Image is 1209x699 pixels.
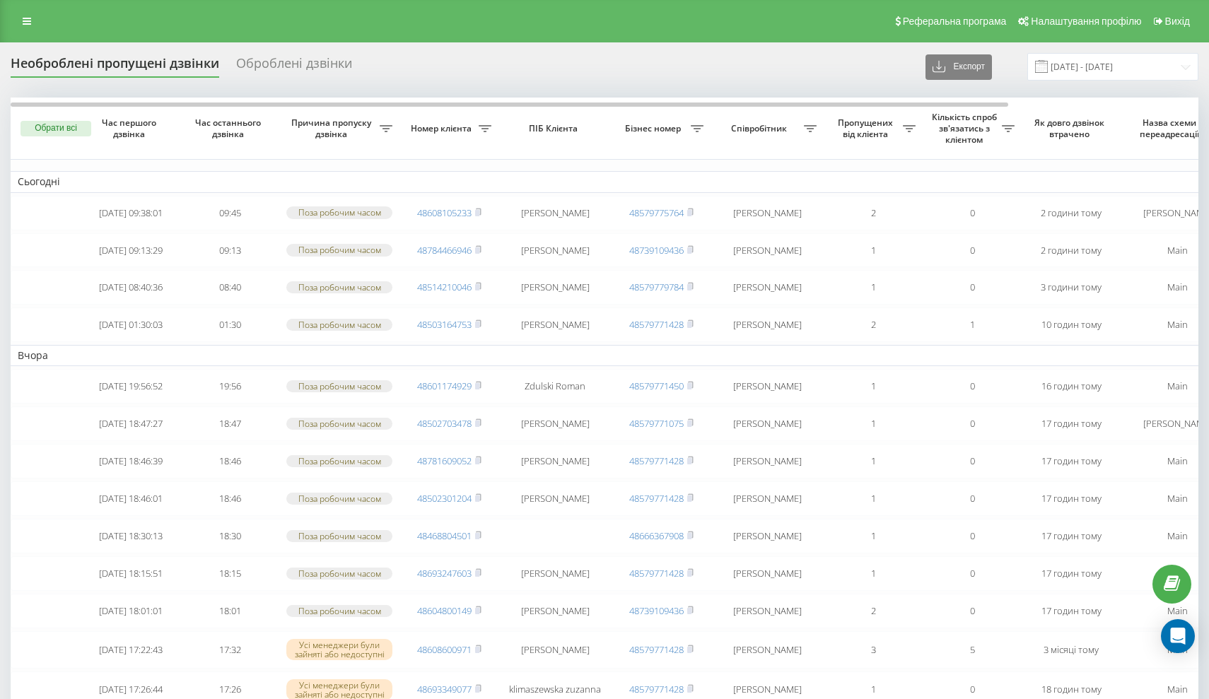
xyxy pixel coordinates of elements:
td: 17 годин тому [1022,519,1121,553]
a: 48579771450 [629,380,684,392]
td: [DATE] 09:13:29 [81,233,180,268]
td: [PERSON_NAME] [711,369,824,404]
a: 48468804501 [417,529,472,542]
div: Поза робочим часом [286,418,392,430]
td: 08:40 [180,270,279,305]
td: [PERSON_NAME] [498,631,612,669]
a: 48502301204 [417,492,472,505]
a: 48579771428 [629,567,684,580]
td: 1 [824,270,923,305]
td: 5 [923,631,1022,669]
td: 18:15 [180,556,279,591]
td: [PERSON_NAME] [711,519,824,553]
td: 0 [923,233,1022,268]
td: 1 [824,369,923,404]
td: 0 [923,369,1022,404]
td: 01:30 [180,307,279,342]
td: 2 [824,594,923,628]
td: 1 [824,233,923,268]
span: Причина пропуску дзвінка [286,117,380,139]
td: [DATE] 18:01:01 [81,594,180,628]
td: 16 годин тому [1022,369,1121,404]
td: 17 годин тому [1022,406,1121,441]
td: 17 годин тому [1022,556,1121,591]
span: Бізнес номер [619,123,691,134]
td: [PERSON_NAME] [711,631,824,669]
td: [DATE] 18:15:51 [81,556,180,591]
td: 0 [923,481,1022,516]
a: 48502703478 [417,417,472,430]
a: 48608600971 [417,643,472,656]
div: Поза робочим часом [286,380,392,392]
div: Поза робочим часом [286,455,392,467]
td: 1 [824,444,923,478]
a: 48693247603 [417,567,472,580]
td: [PERSON_NAME] [711,196,824,230]
td: [DATE] 01:30:03 [81,307,180,342]
div: Open Intercom Messenger [1161,619,1195,653]
span: Налаштування профілю [1031,16,1141,27]
td: 17 годин тому [1022,594,1121,628]
td: 09:13 [180,233,279,268]
td: 2 [824,307,923,342]
td: 2 [824,196,923,230]
a: 48514210046 [417,281,472,293]
td: 1 [824,519,923,553]
a: 48604800149 [417,604,472,617]
td: [PERSON_NAME] [498,270,612,305]
a: 48601174929 [417,380,472,392]
td: [PERSON_NAME] [498,233,612,268]
div: Поза робочим часом [286,319,392,331]
div: Необроблені пропущені дзвінки [11,56,219,78]
span: ПІБ Клієнта [510,123,600,134]
div: Поза робочим часом [286,530,392,542]
span: Співробітник [718,123,804,134]
a: 48739109436 [629,244,684,257]
td: [DATE] 09:38:01 [81,196,180,230]
span: Вихід [1165,16,1190,27]
td: 1 [824,481,923,516]
td: 18:30 [180,519,279,553]
button: Обрати всі [21,121,91,136]
td: 0 [923,556,1022,591]
td: 09:45 [180,196,279,230]
td: 1 [824,406,923,441]
td: [PERSON_NAME] [711,233,824,268]
td: [PERSON_NAME] [498,307,612,342]
span: Реферальна програма [903,16,1007,27]
a: 48579771428 [629,643,684,656]
td: [PERSON_NAME] [711,444,824,478]
td: 0 [923,270,1022,305]
td: [DATE] 17:22:43 [81,631,180,669]
td: [DATE] 19:56:52 [81,369,180,404]
div: Поза робочим часом [286,281,392,293]
div: Оброблені дзвінки [236,56,352,78]
td: [PERSON_NAME] [498,406,612,441]
td: [PERSON_NAME] [711,594,824,628]
td: 18:46 [180,481,279,516]
span: Пропущених від клієнта [831,117,903,139]
div: Поза робочим часом [286,206,392,218]
span: Час першого дзвінка [93,117,169,139]
td: 0 [923,444,1022,478]
a: 48579779784 [629,281,684,293]
button: Експорт [925,54,992,80]
td: [DATE] 18:46:39 [81,444,180,478]
td: 1 [824,556,923,591]
div: Поза робочим часом [286,605,392,617]
td: [PERSON_NAME] [498,594,612,628]
td: 0 [923,406,1022,441]
td: Zdulski Roman [498,369,612,404]
td: [PERSON_NAME] [711,481,824,516]
a: 48781609052 [417,454,472,467]
span: Як довго дзвінок втрачено [1033,117,1109,139]
span: Кількість спроб зв'язатись з клієнтом [930,112,1002,145]
td: [PERSON_NAME] [711,406,824,441]
div: Усі менеджери були зайняті або недоступні [286,639,392,660]
td: 0 [923,519,1022,553]
a: 48693349077 [417,683,472,695]
td: 2 години тому [1022,196,1121,230]
a: 48579771428 [629,683,684,695]
td: 18:01 [180,594,279,628]
td: 0 [923,196,1022,230]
